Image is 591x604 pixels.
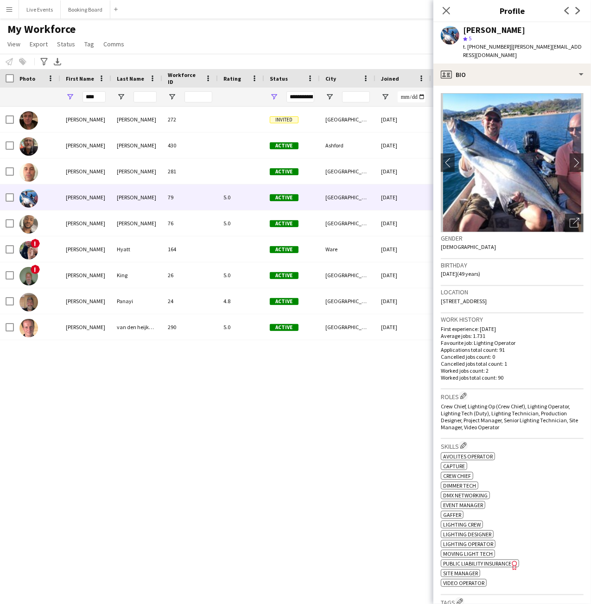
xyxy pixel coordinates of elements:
h3: Birthday [441,261,584,269]
span: Export [30,40,48,48]
h3: Gender [441,234,584,242]
button: Live Events [19,0,61,19]
img: Crew avatar or photo [441,93,584,232]
div: [GEOGRAPHIC_DATA] [320,184,375,210]
a: Tag [81,38,98,50]
div: 4.8 [218,288,264,314]
div: 5.0 [218,184,264,210]
span: Active [270,246,299,253]
img: Paul Hyatt [19,241,38,260]
span: First Name [66,75,94,82]
span: Invited [270,116,299,123]
p: Favourite job: Lighting Operator [441,339,584,346]
span: View [7,40,20,48]
div: 28 days [431,314,487,340]
div: 281 [162,159,218,184]
div: [PERSON_NAME] [60,184,111,210]
button: Open Filter Menu [381,93,389,101]
div: [GEOGRAPHIC_DATA] [320,262,375,288]
span: City [325,75,336,82]
span: Moving Light Tech [443,550,493,557]
div: 430 [162,133,218,158]
div: 5.0 [218,314,264,340]
span: My Workforce [7,22,76,36]
button: Open Filter Menu [66,93,74,101]
div: 5.0 [218,210,264,236]
a: View [4,38,24,50]
img: Paul Panayi [19,293,38,312]
div: [DATE] [375,314,431,340]
p: Cancelled jobs count: 0 [441,353,584,360]
button: Open Filter Menu [325,93,334,101]
span: | [PERSON_NAME][EMAIL_ADDRESS][DOMAIN_NAME] [463,43,582,58]
div: Ashford [320,133,375,158]
p: Cancelled jobs total count: 1 [441,360,584,367]
button: Open Filter Menu [168,93,176,101]
h3: Location [441,288,584,296]
div: [PERSON_NAME] [60,107,111,132]
div: [GEOGRAPHIC_DATA] [320,159,375,184]
div: [PERSON_NAME] [111,159,162,184]
img: Paul King [19,267,38,286]
input: Workforce ID Filter Input [184,91,212,102]
div: [PERSON_NAME] [111,133,162,158]
h3: Profile [433,5,591,17]
span: Capture [443,463,465,470]
div: [PERSON_NAME] [60,314,111,340]
div: [PERSON_NAME] [60,236,111,262]
p: Worked jobs total count: 90 [441,374,584,381]
span: ! [31,239,40,248]
button: Open Filter Menu [270,93,278,101]
div: 2 days [431,210,487,236]
span: Event Manager [443,502,483,509]
div: [DATE] [375,107,431,132]
span: DMX Networking [443,492,488,499]
span: 5 [469,35,471,42]
span: Lighting Crew [443,521,481,528]
input: Joined Filter Input [398,91,426,102]
button: Booking Board [61,0,110,19]
h3: Work history [441,315,584,324]
p: Worked jobs count: 2 [441,367,584,374]
button: Open Filter Menu [117,93,125,101]
span: Last Name [117,75,144,82]
div: 11 days [431,184,487,210]
div: [GEOGRAPHIC_DATA] [320,288,375,314]
div: [PERSON_NAME] [60,262,111,288]
img: paul van den heijkant [19,319,38,337]
div: [PERSON_NAME] [111,184,162,210]
span: Joined [381,75,399,82]
span: Tag [84,40,94,48]
span: Active [270,168,299,175]
div: 5.0 [218,262,264,288]
span: Site Manager [443,570,478,577]
div: [PERSON_NAME] [111,210,162,236]
img: Paul Chamberlain [19,137,38,156]
div: [GEOGRAPHIC_DATA] [320,314,375,340]
span: Public Liability Insurance [443,560,511,567]
input: Last Name Filter Input [133,91,157,102]
div: 272 [162,107,218,132]
div: Ware [320,236,375,262]
div: 26 [162,262,218,288]
span: Active [270,220,299,227]
div: [PERSON_NAME] [111,107,162,132]
div: [PERSON_NAME] [463,26,525,34]
h3: Roles [441,391,584,401]
div: [GEOGRAPHIC_DATA] [320,107,375,132]
div: 76 [162,210,218,236]
div: [DATE] [375,133,431,158]
span: [DEMOGRAPHIC_DATA] [441,243,496,250]
img: Paul de Villiers [19,189,38,208]
a: Comms [100,38,128,50]
div: van den heijkant [111,314,162,340]
div: [DATE] [375,159,431,184]
span: Comms [103,40,124,48]
div: [PERSON_NAME] [60,210,111,236]
div: [DATE] [375,184,431,210]
span: Avolites Operator [443,453,493,460]
app-action-btn: Advanced filters [38,56,50,67]
div: [DATE] [375,210,431,236]
a: Export [26,38,51,50]
div: [PERSON_NAME] [60,288,111,314]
